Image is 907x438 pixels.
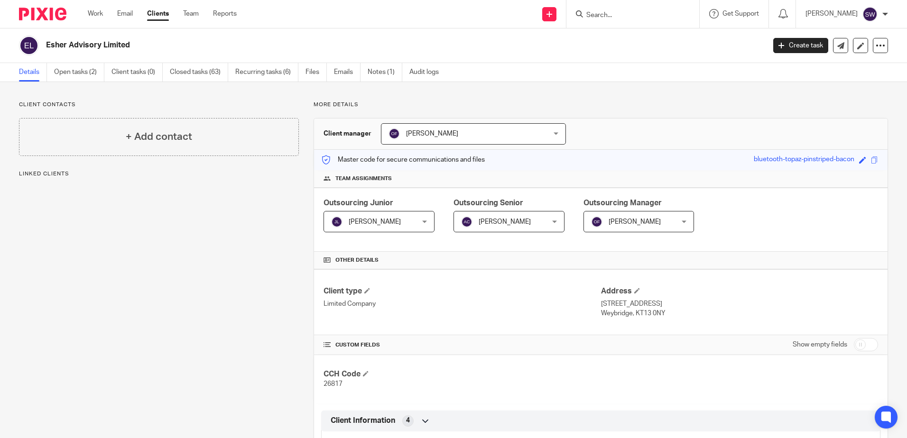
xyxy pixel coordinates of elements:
[324,369,601,379] h4: CCH Code
[601,309,878,318] p: Weybridge, KT13 0NY
[183,9,199,18] a: Team
[805,9,858,18] p: [PERSON_NAME]
[389,128,400,139] img: svg%3E
[235,63,298,82] a: Recurring tasks (6)
[601,299,878,309] p: [STREET_ADDRESS]
[54,63,104,82] a: Open tasks (2)
[111,63,163,82] a: Client tasks (0)
[305,63,327,82] a: Files
[324,129,371,138] h3: Client manager
[453,199,523,207] span: Outsourcing Senior
[591,216,602,228] img: svg%3E
[19,8,66,20] img: Pixie
[170,63,228,82] a: Closed tasks (63)
[19,101,299,109] p: Client contacts
[147,9,169,18] a: Clients
[46,40,616,50] h2: Esher Advisory Limited
[117,9,133,18] a: Email
[585,11,671,20] input: Search
[754,155,854,165] div: bluetooth-topaz-pinstriped-bacon
[324,199,393,207] span: Outsourcing Junior
[335,256,379,264] span: Other details
[324,341,601,349] h4: CUSTOM FIELDS
[19,170,299,178] p: Linked clients
[324,381,342,387] span: 26817
[349,219,401,225] span: [PERSON_NAME]
[793,340,847,349] label: Show empty fields
[334,63,361,82] a: Emails
[601,286,878,296] h4: Address
[583,199,662,207] span: Outsourcing Manager
[773,38,828,53] a: Create task
[126,129,192,144] h4: + Add contact
[722,10,759,17] span: Get Support
[479,219,531,225] span: [PERSON_NAME]
[324,286,601,296] h4: Client type
[88,9,103,18] a: Work
[314,101,888,109] p: More details
[331,216,342,228] img: svg%3E
[331,416,395,426] span: Client Information
[609,219,661,225] span: [PERSON_NAME]
[321,155,485,164] p: Master code for secure communications and files
[19,36,39,55] img: svg%3E
[19,63,47,82] a: Details
[461,216,472,228] img: svg%3E
[406,130,458,137] span: [PERSON_NAME]
[409,63,446,82] a: Audit logs
[368,63,402,82] a: Notes (1)
[862,7,878,22] img: svg%3E
[213,9,237,18] a: Reports
[406,416,410,425] span: 4
[335,175,392,182] span: Team assignments
[324,299,601,309] p: Limited Company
